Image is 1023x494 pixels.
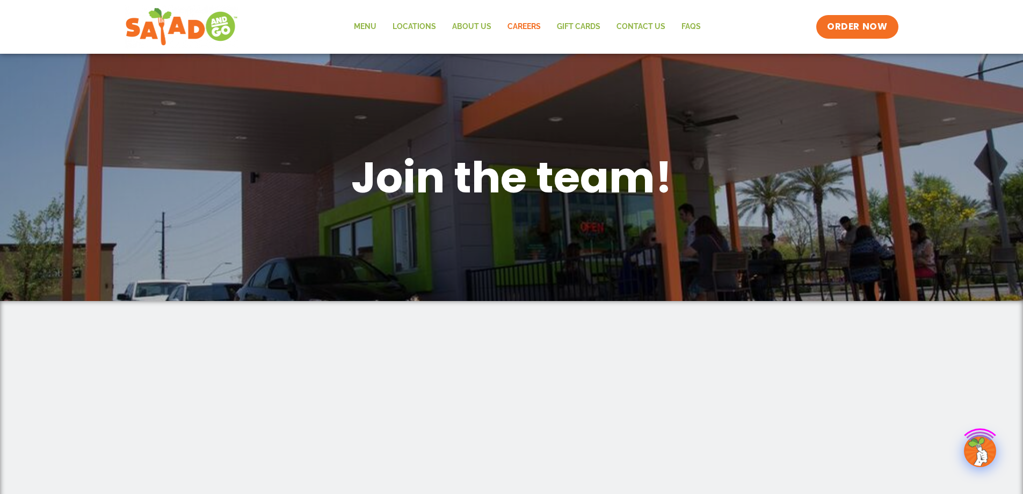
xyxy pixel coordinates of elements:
span: ORDER NOW [827,20,887,33]
a: GIFT CARDS [549,15,608,39]
a: About Us [444,15,499,39]
a: Menu [346,15,384,39]
a: ORDER NOW [816,15,898,39]
h1: Join the team! [233,149,791,205]
a: FAQs [673,15,709,39]
a: Careers [499,15,549,39]
nav: Menu [346,15,709,39]
a: Contact Us [608,15,673,39]
a: Locations [384,15,444,39]
img: new-SAG-logo-768×292 [125,5,238,48]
